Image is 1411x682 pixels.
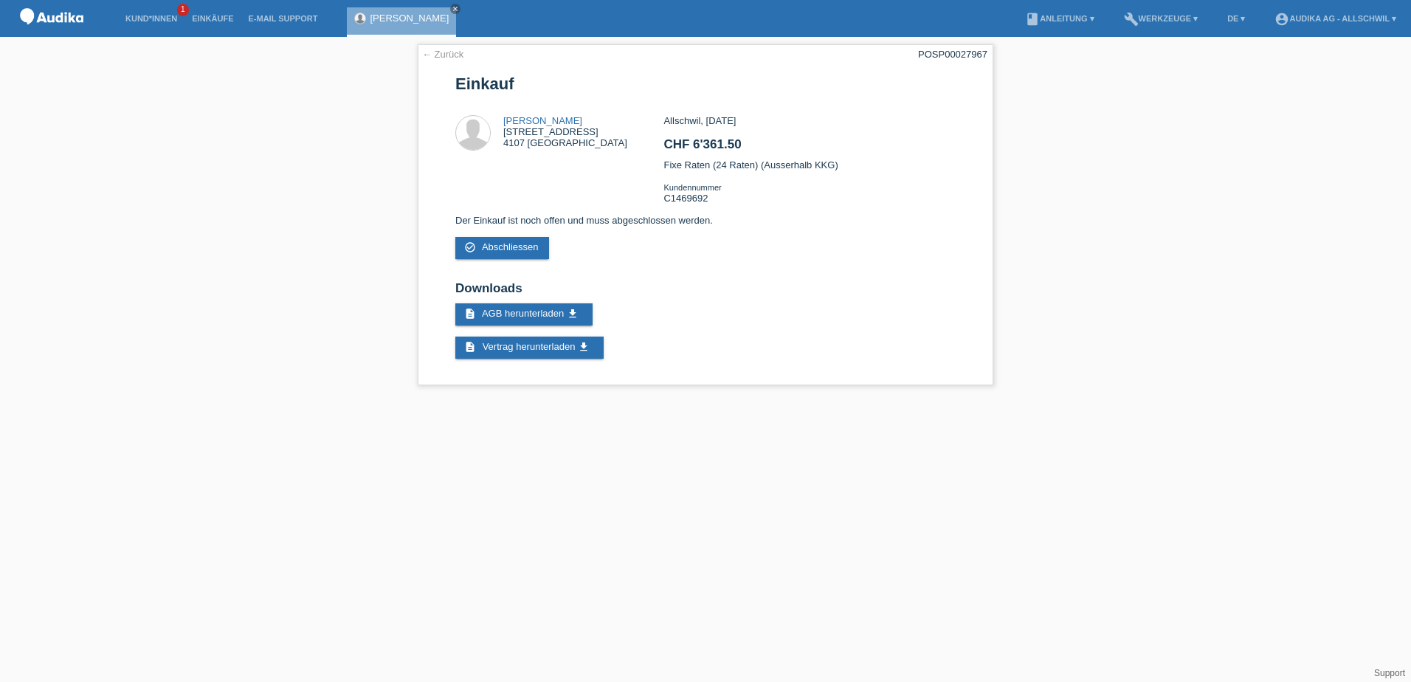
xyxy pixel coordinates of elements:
i: description [464,341,476,353]
i: description [464,308,476,320]
h2: Downloads [455,281,956,303]
a: close [450,4,460,14]
a: description AGB herunterladen get_app [455,303,593,325]
i: account_circle [1274,12,1289,27]
a: DE ▾ [1220,14,1252,23]
a: ← Zurück [422,49,463,60]
a: account_circleAudika AG - Allschwil ▾ [1267,14,1404,23]
a: Einkäufe [184,14,241,23]
span: Vertrag herunterladen [483,341,576,352]
a: Kund*innen [118,14,184,23]
a: [PERSON_NAME] [503,115,582,126]
a: check_circle_outline Abschliessen [455,237,549,259]
i: check_circle_outline [464,241,476,253]
h2: CHF 6'361.50 [663,137,955,159]
span: Kundennummer [663,183,721,192]
div: POSP00027967 [918,49,987,60]
span: 1 [177,4,189,16]
a: bookAnleitung ▾ [1018,14,1101,23]
a: buildWerkzeuge ▾ [1117,14,1206,23]
div: Allschwil, [DATE] Fixe Raten (24 Raten) (Ausserhalb KKG) C1469692 [663,115,955,215]
p: Der Einkauf ist noch offen und muss abgeschlossen werden. [455,215,956,226]
span: Abschliessen [482,241,539,252]
span: AGB herunterladen [482,308,564,319]
a: E-Mail Support [241,14,325,23]
i: book [1025,12,1040,27]
a: Support [1374,668,1405,678]
div: [STREET_ADDRESS] 4107 [GEOGRAPHIC_DATA] [503,115,627,148]
i: build [1124,12,1139,27]
a: description Vertrag herunterladen get_app [455,337,604,359]
a: [PERSON_NAME] [370,13,449,24]
i: get_app [567,308,579,320]
h1: Einkauf [455,75,956,93]
i: get_app [578,341,590,353]
i: close [452,5,459,13]
a: POS — MF Group [15,29,89,40]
